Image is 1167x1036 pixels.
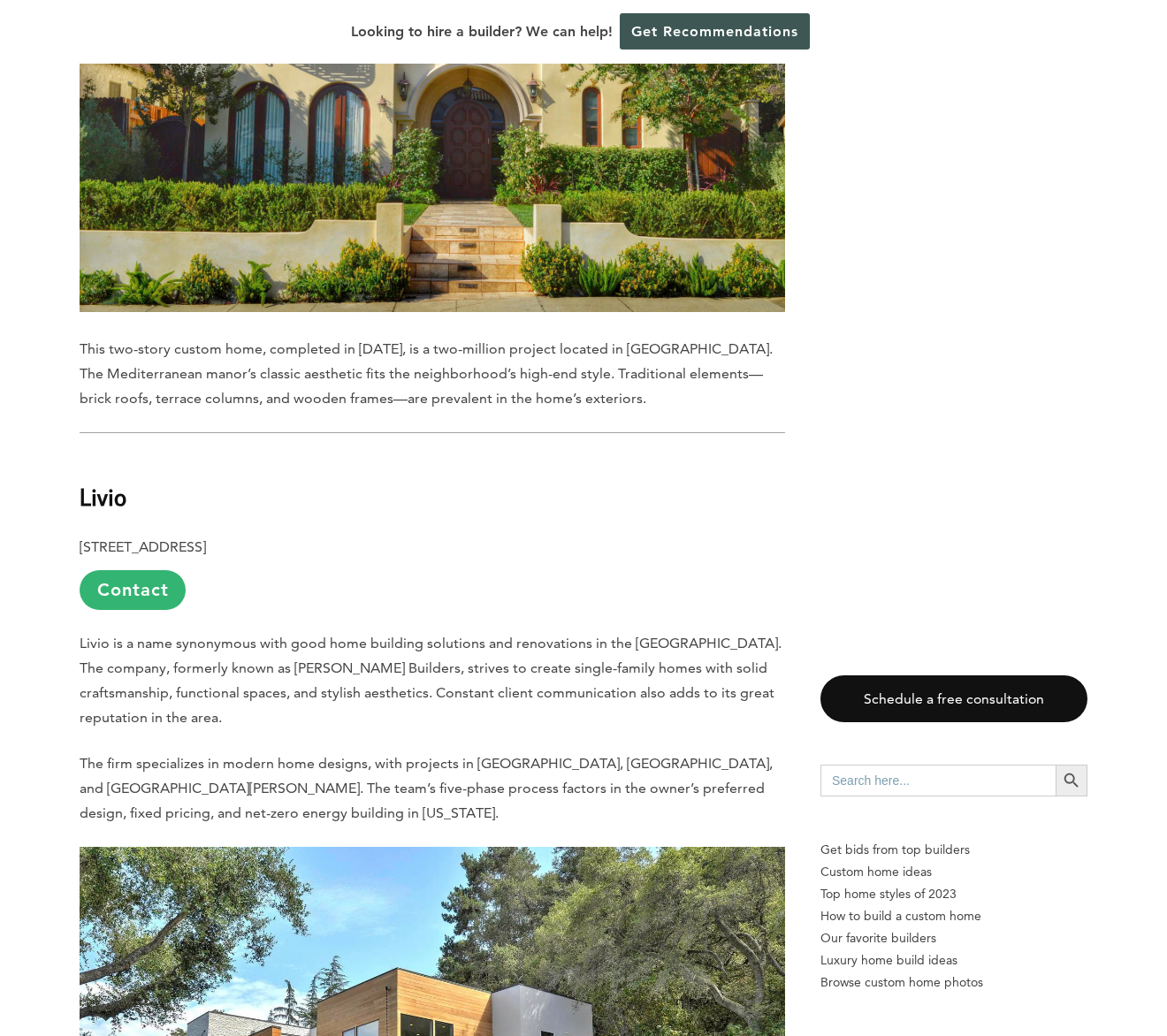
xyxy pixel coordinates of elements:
span: Livio is a name synonymous with good home building solutions and renovations in the [GEOGRAPHIC_D... [80,635,782,726]
svg: Search [1062,771,1081,790]
input: Search here... [820,765,1056,796]
a: Browse custom home photos [820,971,1087,994]
b: Livio [80,481,126,512]
span: The firm specializes in modern home designs, with projects in [GEOGRAPHIC_DATA], [GEOGRAPHIC_DATA... [80,755,773,821]
a: Custom home ideas [820,861,1087,883]
a: Our favorite builders [820,927,1087,949]
a: Contact [80,570,186,610]
a: Get Recommendations [620,13,810,50]
a: Luxury home build ideas [820,949,1087,971]
b: [STREET_ADDRESS] [80,538,206,555]
a: Top home styles of 2023 [820,883,1087,905]
p: Get bids from top builders [820,839,1087,861]
a: Schedule a free consultation [820,675,1087,722]
a: How to build a custom home [820,905,1087,927]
